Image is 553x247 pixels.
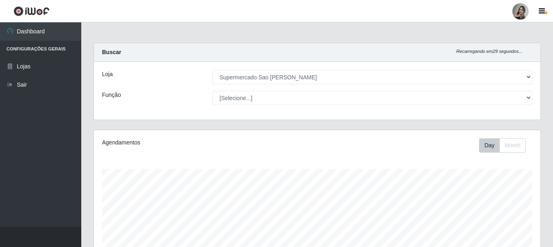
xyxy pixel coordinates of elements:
div: First group [479,138,526,153]
img: CoreUI Logo [13,6,50,16]
button: Day [479,138,500,153]
div: Agendamentos [102,138,274,147]
label: Função [102,91,121,99]
label: Loja [102,70,113,79]
strong: Buscar [102,49,121,55]
div: Toolbar with button groups [479,138,532,153]
button: Month [499,138,526,153]
i: Recarregando em 29 segundos... [456,49,523,54]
